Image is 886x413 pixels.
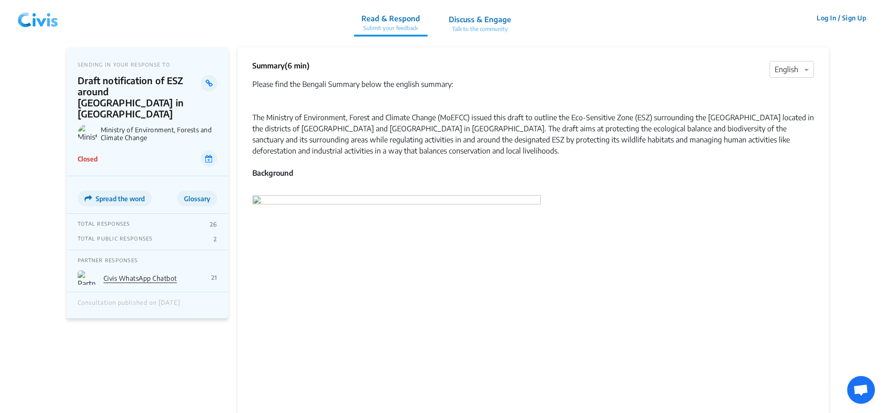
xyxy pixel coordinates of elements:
p: Discuss & Engage [449,14,511,25]
p: Ministry of Environment, Forests and Climate Change [101,126,217,142]
div: Please find the Bengali Summary below the english summary: [252,79,814,90]
div: Consultation published on [DATE] [78,299,180,311]
p: Summary [252,60,310,71]
span: (6 min) [285,61,310,70]
p: 26 [210,221,217,228]
p: Read & Respond [361,13,420,24]
div: The Ministry of Environment, Forest and Climate Change (MoEFCC) issued this draft to outline the ... [252,101,814,156]
p: Submit your feedback [361,24,420,32]
p: 21 [211,274,217,281]
p: Closed [78,154,98,164]
strong: Background [252,168,293,178]
button: Spread the word [78,191,152,206]
button: Log In / Sign Up [811,11,872,25]
p: 2 [214,235,217,243]
a: Open chat [847,376,875,404]
p: TOTAL RESPONSES [78,221,130,228]
p: Talk to the community [449,25,511,33]
img: Partner Logo [78,271,96,285]
p: PARTNER RESPONSES [78,257,217,263]
p: Draft notification of ESZ around [GEOGRAPHIC_DATA] in [GEOGRAPHIC_DATA] [78,75,201,119]
p: SENDING IN YOUR RESPONSE TO [78,62,217,68]
p: TOTAL PUBLIC RESPONSES [78,235,153,243]
span: Glossary [184,195,210,203]
span: Spread the word [96,195,145,203]
button: Glossary [177,191,217,206]
a: Civis WhatsApp Chatbot [104,274,177,282]
img: AD_4nXf1DfNMlFI-kvmd4WGX4HG-IPYxhaLCpZSdtU_QXigyozmK5uaEAdSo3m5WBXhZlovddCUOycEEIjmD5ET8ccIfyqnze... [252,190,541,392]
img: navlogo.png [14,4,62,32]
img: Ministry of Environment, Forests and Climate Change logo [78,124,97,143]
